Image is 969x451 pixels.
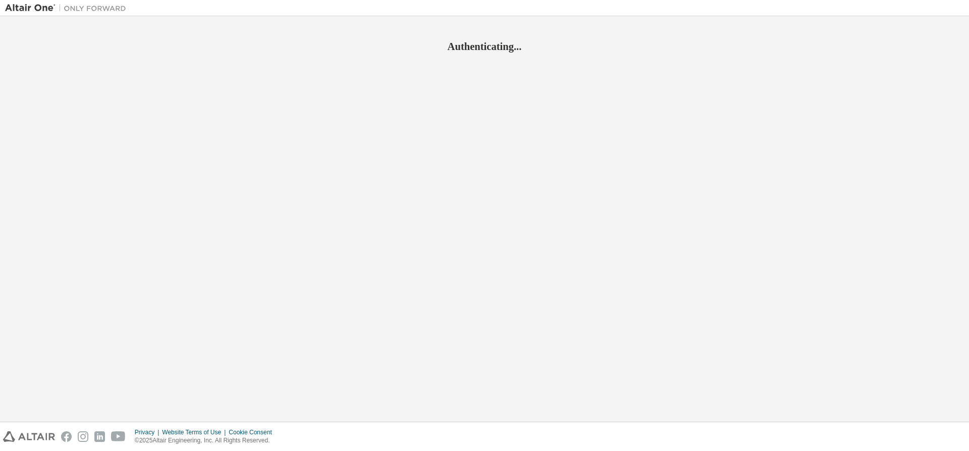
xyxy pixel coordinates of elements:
img: youtube.svg [111,431,126,442]
img: facebook.svg [61,431,72,442]
p: © 2025 Altair Engineering, Inc. All Rights Reserved. [135,436,278,445]
img: Altair One [5,3,131,13]
div: Privacy [135,428,162,436]
h2: Authenticating... [5,40,964,53]
div: Website Terms of Use [162,428,229,436]
img: instagram.svg [78,431,88,442]
img: altair_logo.svg [3,431,55,442]
img: linkedin.svg [94,431,105,442]
div: Cookie Consent [229,428,278,436]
